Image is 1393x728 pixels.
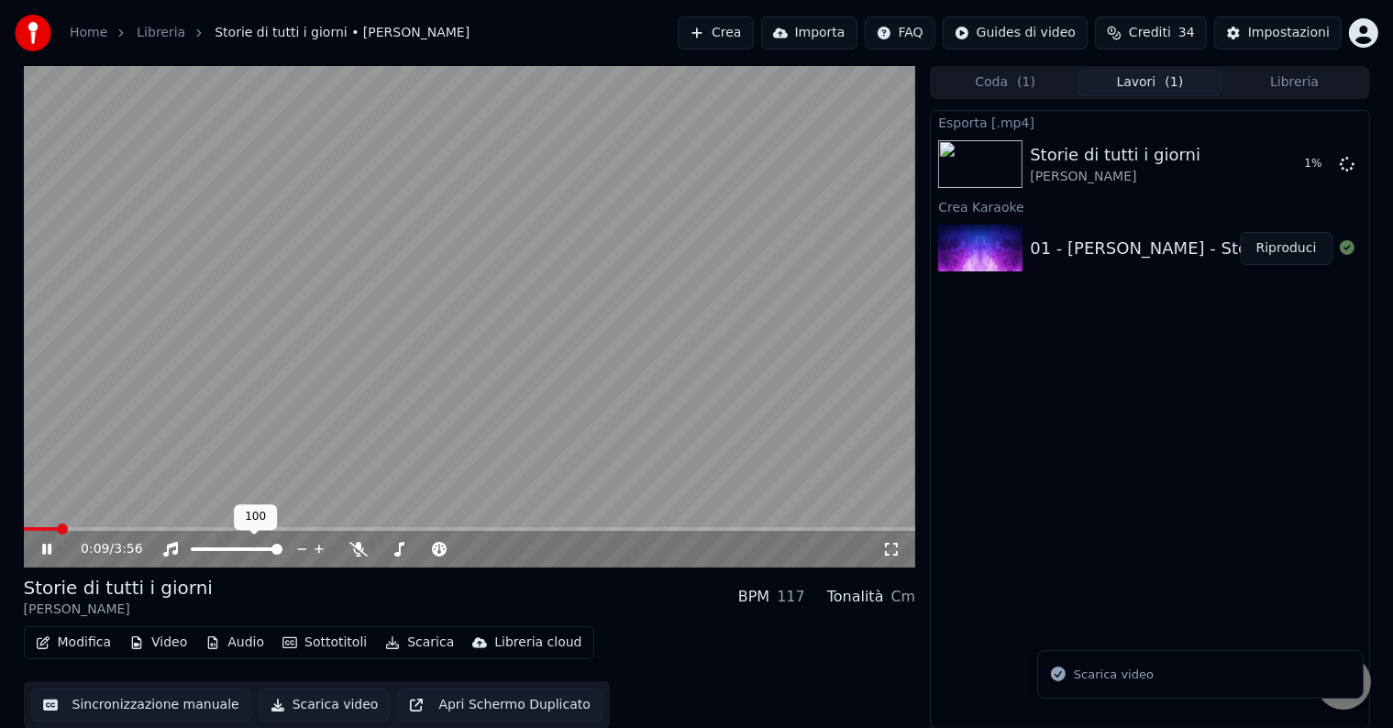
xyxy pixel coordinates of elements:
img: youka [15,15,51,51]
div: 01 - [PERSON_NAME] - Storie di tutti i giorni [1030,236,1391,261]
span: Storie di tutti i giorni • [PERSON_NAME] [215,24,470,42]
button: Scarica [378,630,461,656]
button: Impostazioni [1214,17,1342,50]
div: Scarica video [1074,666,1154,684]
a: Libreria [137,24,185,42]
div: / [81,540,125,558]
button: Importa [761,17,857,50]
div: 117 [777,586,805,608]
button: Crediti34 [1095,17,1207,50]
button: Libreria [1222,70,1367,96]
button: Audio [198,630,271,656]
div: Storie di tutti i giorni [24,575,213,601]
span: 3:56 [114,540,142,558]
span: Crediti [1129,24,1171,42]
div: Libreria cloud [494,634,581,652]
span: ( 1 ) [1017,73,1035,92]
div: Storie di tutti i giorni [1030,142,1200,168]
button: Modifica [28,630,119,656]
div: 100 [234,504,277,530]
div: [PERSON_NAME] [1030,168,1200,186]
div: Crea Karaoke [931,195,1368,217]
div: Cm [891,586,916,608]
div: 1 % [1305,157,1332,171]
a: Home [70,24,107,42]
button: Video [122,630,194,656]
button: Lavori [1078,70,1222,96]
button: Apri Schermo Duplicato [397,689,602,722]
div: Esporta [.mp4] [931,111,1368,133]
button: FAQ [865,17,935,50]
button: Crea [678,17,753,50]
div: [PERSON_NAME] [24,601,213,619]
button: Riproduci [1241,232,1332,265]
span: ( 1 ) [1165,73,1183,92]
nav: breadcrumb [70,24,470,42]
button: Sincronizzazione manuale [31,689,251,722]
span: 34 [1178,24,1195,42]
div: Tonalità [827,586,884,608]
button: Guides di video [943,17,1088,50]
button: Scarica video [259,689,391,722]
button: Sottotitoli [275,630,374,656]
span: 0:09 [81,540,109,558]
div: Impostazioni [1248,24,1330,42]
button: Coda [933,70,1078,96]
div: BPM [738,586,769,608]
